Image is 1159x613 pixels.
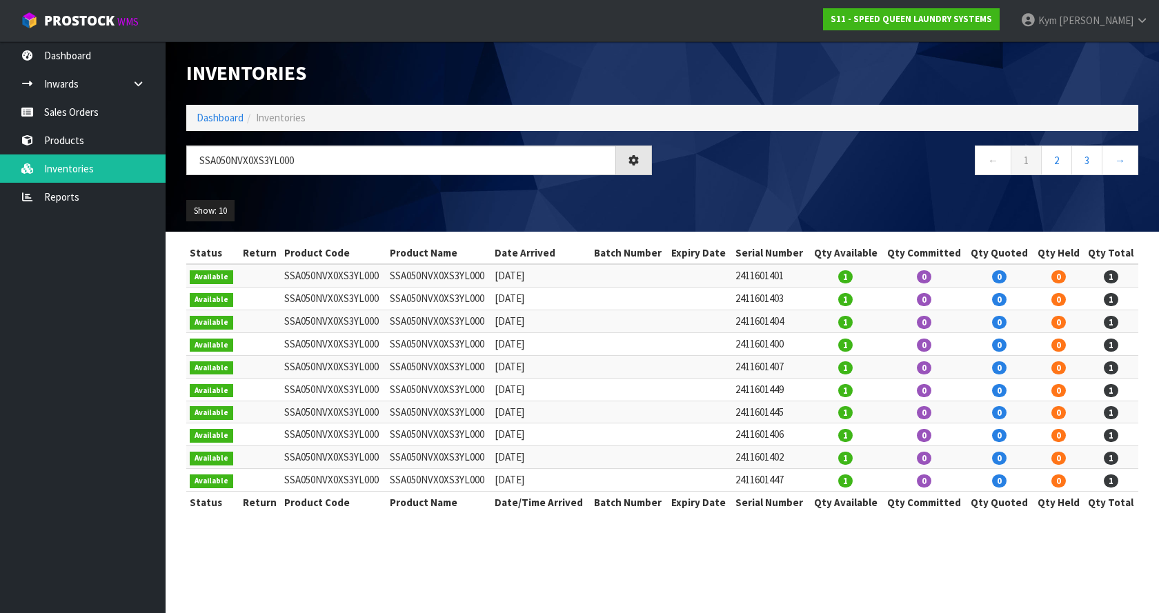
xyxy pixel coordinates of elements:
[1084,492,1138,514] th: Qty Total
[1051,452,1066,465] span: 0
[491,333,590,356] td: [DATE]
[732,423,809,446] td: 2411601406
[992,452,1007,465] span: 0
[386,401,492,423] td: SSA050NVX0XS3YL000
[992,474,1007,488] span: 0
[1059,14,1133,27] span: [PERSON_NAME]
[809,242,882,264] th: Qty Available
[917,474,931,488] span: 0
[917,384,931,397] span: 0
[1051,429,1066,442] span: 0
[281,492,386,514] th: Product Code
[21,12,38,29] img: cube-alt.png
[732,288,809,310] td: 2411601403
[917,316,931,329] span: 0
[1104,406,1118,419] span: 1
[838,384,853,397] span: 1
[1051,270,1066,283] span: 0
[1104,270,1118,283] span: 1
[732,446,809,469] td: 2411601402
[732,355,809,378] td: 2411601407
[917,429,931,442] span: 0
[1051,316,1066,329] span: 0
[668,492,732,514] th: Expiry Date
[491,288,590,310] td: [DATE]
[838,452,853,465] span: 1
[44,12,115,30] span: ProStock
[917,339,931,352] span: 0
[256,111,306,124] span: Inventories
[1104,339,1118,352] span: 1
[966,492,1033,514] th: Qty Quoted
[491,423,590,446] td: [DATE]
[1033,242,1084,264] th: Qty Held
[992,361,1007,374] span: 0
[186,242,238,264] th: Status
[491,355,590,378] td: [DATE]
[838,270,853,283] span: 1
[1051,384,1066,397] span: 0
[1051,293,1066,306] span: 0
[992,429,1007,442] span: 0
[1102,145,1138,175] a: →
[917,406,931,419] span: 0
[882,492,967,514] th: Qty Committed
[386,264,492,287] td: SSA050NVX0XS3YL000
[732,242,809,264] th: Serial Number
[591,242,668,264] th: Batch Number
[491,469,590,492] td: [DATE]
[1071,145,1102,175] a: 3
[838,339,853,352] span: 1
[190,361,233,375] span: Available
[190,339,233,352] span: Available
[1038,14,1057,27] span: Kym
[190,452,233,465] span: Available
[281,446,386,469] td: SSA050NVX0XS3YL000
[1104,474,1118,488] span: 1
[1041,145,1072,175] a: 2
[386,446,492,469] td: SSA050NVX0XS3YL000
[732,469,809,492] td: 2411601447
[1051,339,1066,352] span: 0
[190,316,233,330] span: Available
[838,293,853,306] span: 1
[386,423,492,446] td: SSA050NVX0XS3YL000
[1104,316,1118,329] span: 1
[281,378,386,401] td: SSA050NVX0XS3YL000
[491,446,590,469] td: [DATE]
[281,333,386,356] td: SSA050NVX0XS3YL000
[992,293,1007,306] span: 0
[190,384,233,398] span: Available
[491,378,590,401] td: [DATE]
[966,242,1033,264] th: Qty Quoted
[491,310,590,333] td: [DATE]
[809,492,882,514] th: Qty Available
[882,242,967,264] th: Qty Committed
[992,384,1007,397] span: 0
[386,492,492,514] th: Product Name
[1104,429,1118,442] span: 1
[491,492,590,514] th: Date/Time Arrived
[491,242,590,264] th: Date Arrived
[386,310,492,333] td: SSA050NVX0XS3YL000
[1104,293,1118,306] span: 1
[838,316,853,329] span: 1
[238,242,280,264] th: Return
[732,401,809,423] td: 2411601445
[732,264,809,287] td: 2411601401
[1104,361,1118,374] span: 1
[831,13,992,25] strong: S11 - SPEED QUEEN LAUNDRY SYSTEMS
[992,339,1007,352] span: 0
[117,15,139,28] small: WMS
[975,145,1011,175] a: ←
[281,242,386,264] th: Product Code
[1051,406,1066,419] span: 0
[197,111,244,124] a: Dashboard
[386,378,492,401] td: SSA050NVX0XS3YL000
[186,200,235,222] button: Show: 10
[386,288,492,310] td: SSA050NVX0XS3YL000
[386,333,492,356] td: SSA050NVX0XS3YL000
[190,429,233,443] span: Available
[281,469,386,492] td: SSA050NVX0XS3YL000
[1104,384,1118,397] span: 1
